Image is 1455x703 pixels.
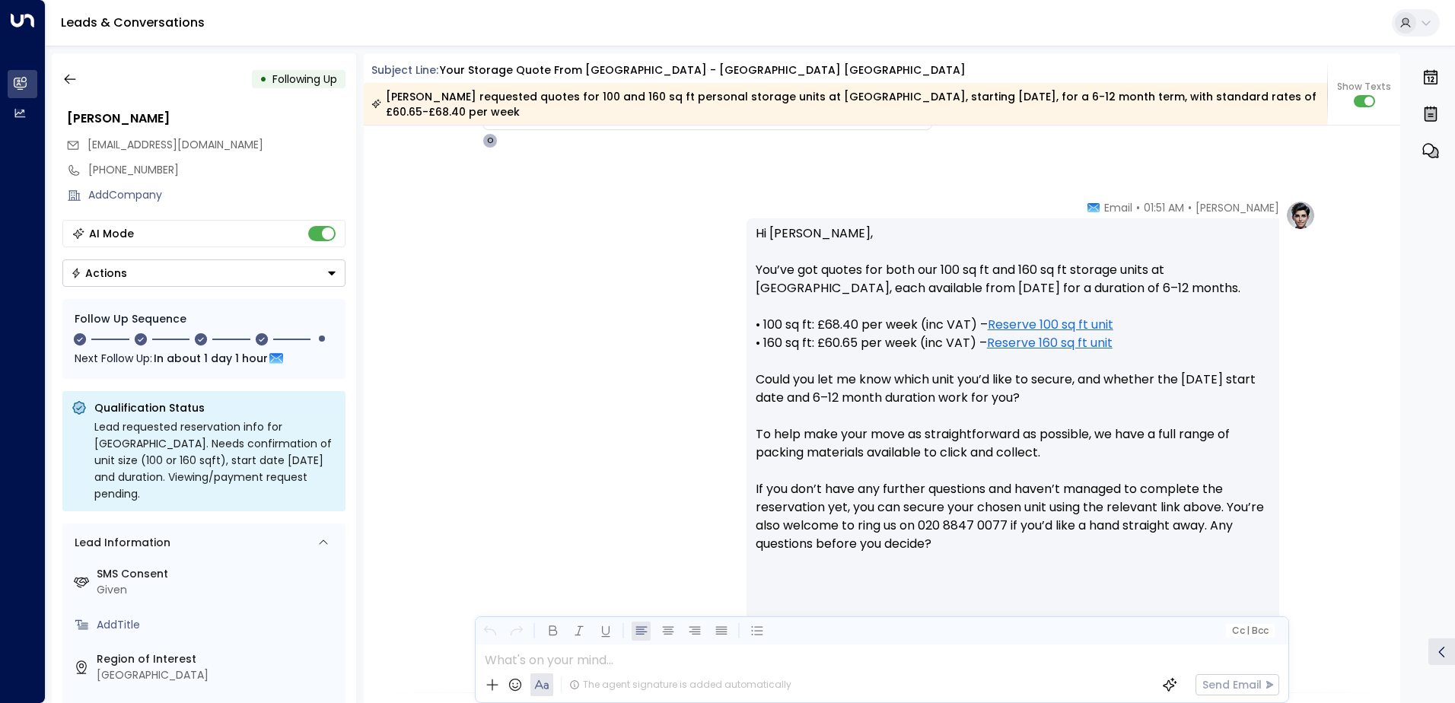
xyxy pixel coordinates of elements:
button: Cc|Bcc [1225,624,1274,638]
div: O [482,133,498,148]
span: Following Up [272,72,337,87]
div: AI Mode [89,226,134,241]
span: Subject Line: [371,62,438,78]
span: Cc Bcc [1231,625,1268,636]
label: SMS Consent [97,566,339,582]
div: [GEOGRAPHIC_DATA] [97,667,339,683]
span: [PERSON_NAME] [1196,200,1279,215]
div: The agent signature is added automatically [569,678,791,692]
div: [PERSON_NAME] [67,110,345,128]
p: Hi [PERSON_NAME], You’ve got quotes for both our 100 sq ft and 160 sq ft storage units at [GEOGRA... [756,224,1270,571]
a: Reserve 160 sq ft unit [987,334,1113,352]
button: Actions [62,259,345,287]
div: [PERSON_NAME] requested quotes for 100 and 160 sq ft personal storage units at [GEOGRAPHIC_DATA],... [371,89,1319,119]
div: Next Follow Up: [75,350,333,367]
a: Leads & Conversations [61,14,205,31]
span: | [1246,625,1250,636]
div: [PHONE_NUMBER] [88,162,345,178]
div: Given [97,582,339,598]
div: Follow Up Sequence [75,311,333,327]
p: Qualification Status [94,400,336,415]
div: AddCompany [88,187,345,203]
button: Redo [507,622,526,641]
img: profile-logo.png [1285,200,1316,231]
label: Region of Interest [97,651,339,667]
span: Email [1104,200,1132,215]
span: johnzanjani@yahoo.com [88,137,263,153]
div: Actions [71,266,127,280]
span: In about 1 day 1 hour [154,350,268,367]
div: Button group with a nested menu [62,259,345,287]
span: • [1136,200,1140,215]
div: Your storage quote from [GEOGRAPHIC_DATA] - [GEOGRAPHIC_DATA] [GEOGRAPHIC_DATA] [440,62,966,78]
span: Show Texts [1337,80,1391,94]
span: [EMAIL_ADDRESS][DOMAIN_NAME] [88,137,263,152]
span: • [1188,200,1192,215]
div: • [259,65,267,93]
div: Lead Information [69,535,170,551]
div: AddTitle [97,617,339,633]
a: Reserve 100 sq ft unit [988,316,1113,334]
div: Lead requested reservation info for [GEOGRAPHIC_DATA]. Needs confirmation of unit size (100 or 16... [94,418,336,502]
button: Undo [480,622,499,641]
span: 01:51 AM [1144,200,1184,215]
